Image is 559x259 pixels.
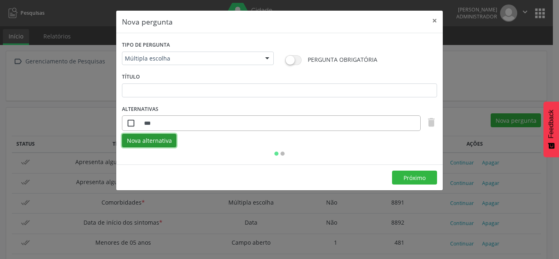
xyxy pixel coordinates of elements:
[126,119,135,128] i: 
[122,71,140,83] label: Título
[125,54,257,63] span: Múltipla escolha
[122,103,158,116] label: Alternativas
[279,151,286,157] i: fiber_manual_record
[543,101,559,157] button: Feedback - Mostrar pesquisa
[122,134,176,148] button: Nova alternativa
[273,151,279,157] i: fiber_manual_record
[548,110,555,138] span: Feedback
[122,39,170,52] label: Tipo de pergunta
[308,55,377,64] p: PERGUNTA OBRIGATÓRIA
[392,171,437,185] button: Próximo
[426,11,443,31] button: Close
[122,16,173,27] h5: Nova pergunta
[426,117,437,128] i: 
